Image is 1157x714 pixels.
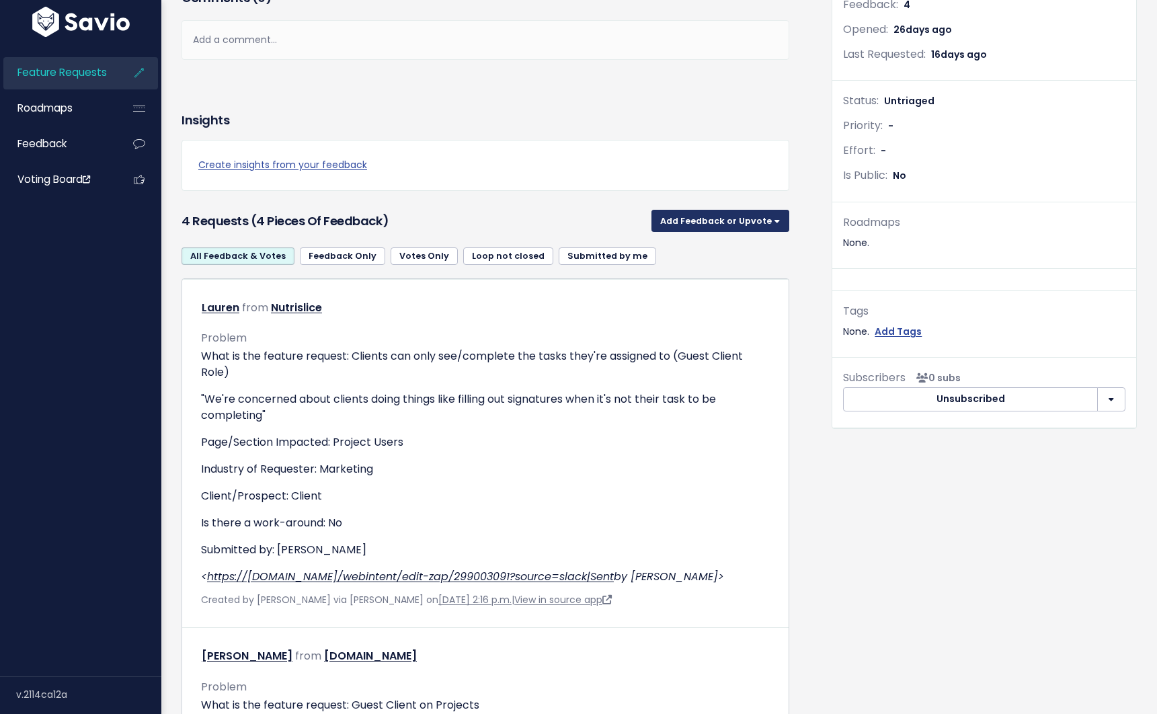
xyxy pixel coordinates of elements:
[843,213,1125,233] div: Roadmaps
[884,94,934,108] span: Untriaged
[182,20,789,60] div: Add a comment...
[201,348,770,381] p: What is the feature request: Clients can only see/complete the tasks they're assigned to (Guest C...
[242,300,268,315] span: from
[295,648,321,664] span: from
[201,330,247,346] span: Problem
[201,679,247,695] span: Problem
[17,172,90,186] span: Voting Board
[201,461,770,477] p: Industry of Requester: Marketing
[843,235,1125,251] div: None.
[514,593,612,606] a: View in source app
[651,210,789,231] button: Add Feedback or Upvote
[3,164,112,195] a: Voting Board
[881,144,886,157] span: -
[300,247,385,265] a: Feedback Only
[843,370,906,385] span: Subscribers
[391,247,458,265] a: Votes Only
[201,697,770,713] p: What is the feature request: Guest Client on Projects
[182,111,229,130] h3: Insights
[843,46,926,62] span: Last Requested:
[843,167,887,183] span: Is Public:
[271,300,322,315] a: Nutrislice
[843,93,879,108] span: Status:
[906,23,952,36] span: days ago
[202,648,292,664] a: [PERSON_NAME]
[843,387,1098,411] button: Unsubscribed
[438,593,512,606] a: [DATE] 2:16 p.m.
[843,323,1125,340] div: None.
[202,300,239,315] a: Lauren
[843,22,888,37] span: Opened:
[843,143,875,158] span: Effort:
[201,391,770,424] p: "We're concerned about clients doing things like filling out signatures when it's not their task ...
[201,593,612,606] span: Created by [PERSON_NAME] via [PERSON_NAME] on |
[207,569,614,584] a: https://[DOMAIN_NAME]/webintent/edit-zap/299003091?source=slack|Sent
[17,65,107,79] span: Feature Requests
[201,515,770,531] p: Is there a work-around: No
[201,569,724,584] em: < by [PERSON_NAME]>
[463,247,553,265] a: Loop not closed
[182,212,646,231] h3: 4 Requests (4 pieces of Feedback)
[324,648,417,664] a: [DOMAIN_NAME]
[201,488,770,504] p: Client/Prospect: Client
[201,434,770,450] p: Page/Section Impacted: Project Users
[3,128,112,159] a: Feedback
[931,48,987,61] span: 16
[182,247,294,265] a: All Feedback & Votes
[3,57,112,88] a: Feature Requests
[17,101,73,115] span: Roadmaps
[893,169,906,182] span: No
[875,323,922,340] a: Add Tags
[888,119,893,132] span: -
[29,7,133,37] img: logo-white.9d6f32f41409.svg
[941,48,987,61] span: days ago
[17,136,67,151] span: Feedback
[893,23,952,36] span: 26
[16,677,161,712] div: v.2114ca12a
[843,118,883,133] span: Priority:
[201,542,770,558] p: Submitted by: [PERSON_NAME]
[911,371,961,385] span: <p><strong>Subscribers</strong><br><br> No subscribers yet<br> </p>
[843,302,1125,321] div: Tags
[198,157,772,173] a: Create insights from your feedback
[3,93,112,124] a: Roadmaps
[559,247,656,265] a: Submitted by me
